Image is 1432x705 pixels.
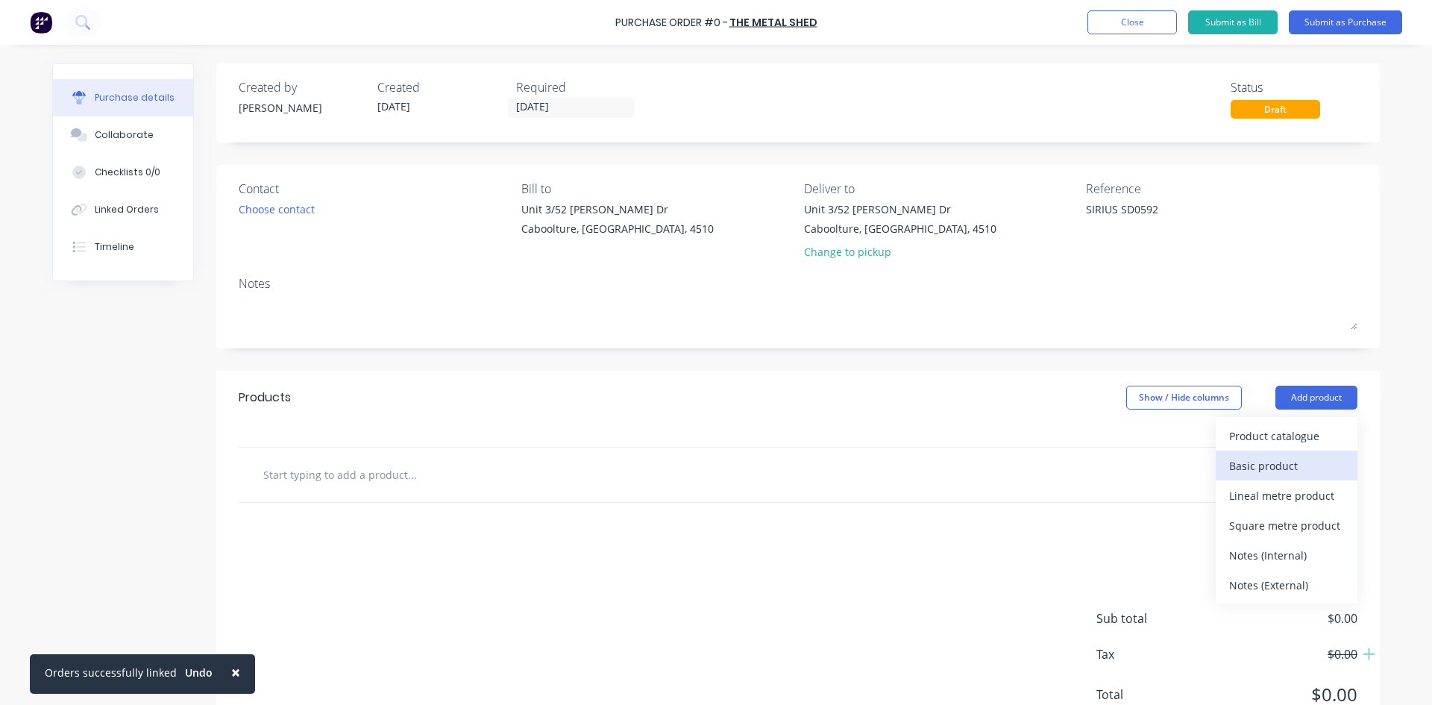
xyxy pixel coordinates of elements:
[804,180,1075,198] div: Deliver to
[1208,645,1357,663] span: $0.00
[1231,100,1320,119] div: Draft
[1229,425,1344,447] div: Product catalogue
[53,228,193,266] button: Timeline
[177,662,221,684] button: Undo
[239,275,1357,292] div: Notes
[521,201,714,217] div: Unit 3/52 [PERSON_NAME] Dr
[1229,545,1344,566] div: Notes (Internal)
[1096,686,1208,704] span: Total
[521,180,793,198] div: Bill to
[1216,510,1357,540] button: Square metre product
[729,15,817,30] a: THE METAL SHED
[1275,386,1357,410] button: Add product
[1208,610,1357,627] span: $0.00
[216,654,255,690] button: Close
[95,203,159,216] div: Linked Orders
[239,180,510,198] div: Contact
[53,191,193,228] button: Linked Orders
[1087,10,1177,34] button: Close
[1229,455,1344,477] div: Basic product
[95,128,154,142] div: Collaborate
[1126,386,1242,410] button: Show / Hide columns
[231,662,240,683] span: ×
[1216,540,1357,570] button: Notes (Internal)
[804,221,996,236] div: Caboolture, [GEOGRAPHIC_DATA], 4510
[1096,645,1208,663] span: Tax
[1216,570,1357,600] button: Notes (External)
[239,389,291,407] div: Products
[615,15,728,31] div: Purchase Order #0 -
[53,116,193,154] button: Collaborate
[804,244,996,260] div: Change to pickup
[516,78,643,96] div: Required
[1216,480,1357,510] button: Lineal metre product
[95,240,134,254] div: Timeline
[1289,10,1402,34] button: Submit as Purchase
[1086,180,1357,198] div: Reference
[95,91,175,104] div: Purchase details
[1096,610,1208,627] span: Sub total
[30,11,52,34] img: Factory
[1216,421,1357,451] button: Product catalogue
[53,79,193,116] button: Purchase details
[263,460,561,489] input: Start typing to add a product...
[53,154,193,191] button: Checklists 0/0
[45,665,177,680] div: Orders successfully linked
[1229,574,1344,596] div: Notes (External)
[1229,485,1344,507] div: Lineal metre product
[1086,201,1272,235] textarea: SIRIUS SD0592
[1229,515,1344,536] div: Square metre product
[521,221,714,236] div: Caboolture, [GEOGRAPHIC_DATA], 4510
[377,78,504,96] div: Created
[95,166,160,179] div: Checklists 0/0
[239,201,315,217] div: Choose contact
[1216,451,1357,480] button: Basic product
[239,78,365,96] div: Created by
[804,201,996,217] div: Unit 3/52 [PERSON_NAME] Dr
[1231,78,1357,96] div: Status
[239,100,365,116] div: [PERSON_NAME]
[1188,10,1278,34] button: Submit as Bill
